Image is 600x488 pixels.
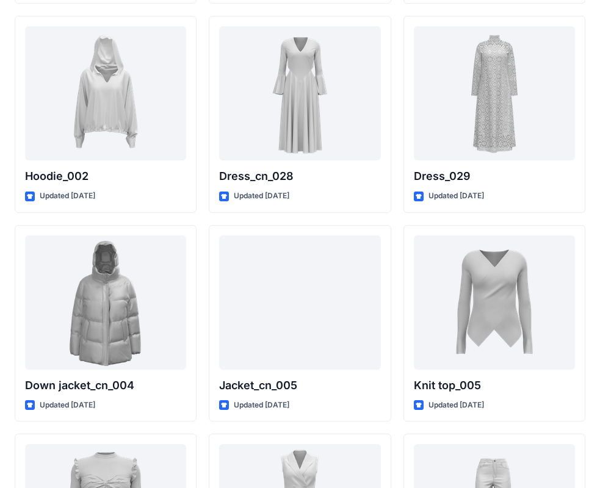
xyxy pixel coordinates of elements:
[40,399,95,412] p: Updated [DATE]
[428,190,484,203] p: Updated [DATE]
[234,190,289,203] p: Updated [DATE]
[428,399,484,412] p: Updated [DATE]
[219,168,380,185] p: Dress_cn_028
[219,26,380,160] a: Dress_cn_028
[219,377,380,394] p: Jacket_cn_005
[25,168,186,185] p: Hoodie_002
[25,235,186,370] a: Down jacket_cn_004
[40,190,95,203] p: Updated [DATE]
[414,235,575,370] a: Knit top_005
[414,377,575,394] p: Knit top_005
[219,235,380,370] a: Jacket_cn_005
[25,26,186,160] a: Hoodie_002
[414,26,575,160] a: Dress_029
[234,399,289,412] p: Updated [DATE]
[414,168,575,185] p: Dress_029
[25,377,186,394] p: Down jacket_cn_004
